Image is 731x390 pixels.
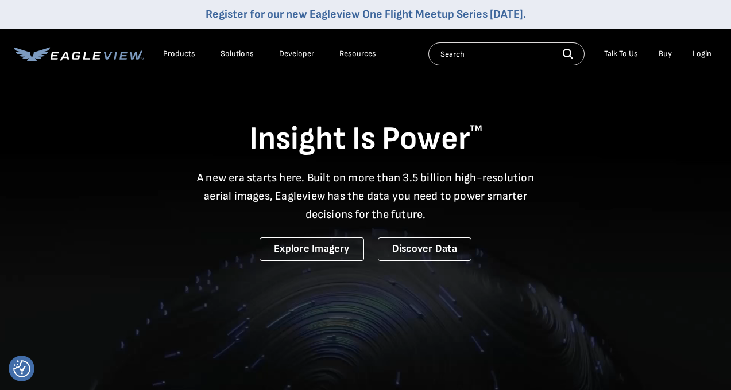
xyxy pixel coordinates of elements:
a: Register for our new Eagleview One Flight Meetup Series [DATE]. [206,7,526,21]
p: A new era starts here. Built on more than 3.5 billion high-resolution aerial images, Eagleview ha... [190,169,542,224]
div: Products [163,49,195,59]
div: Talk To Us [604,49,638,59]
a: Explore Imagery [260,237,364,261]
img: Revisit consent button [13,360,30,377]
a: Buy [659,49,672,59]
a: Developer [279,49,314,59]
input: Search [428,42,585,65]
sup: TM [470,123,482,134]
div: Resources [339,49,376,59]
div: Login [693,49,711,59]
a: Discover Data [378,237,471,261]
div: Solutions [221,49,254,59]
h1: Insight Is Power [14,119,717,159]
button: Consent Preferences [13,360,30,377]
